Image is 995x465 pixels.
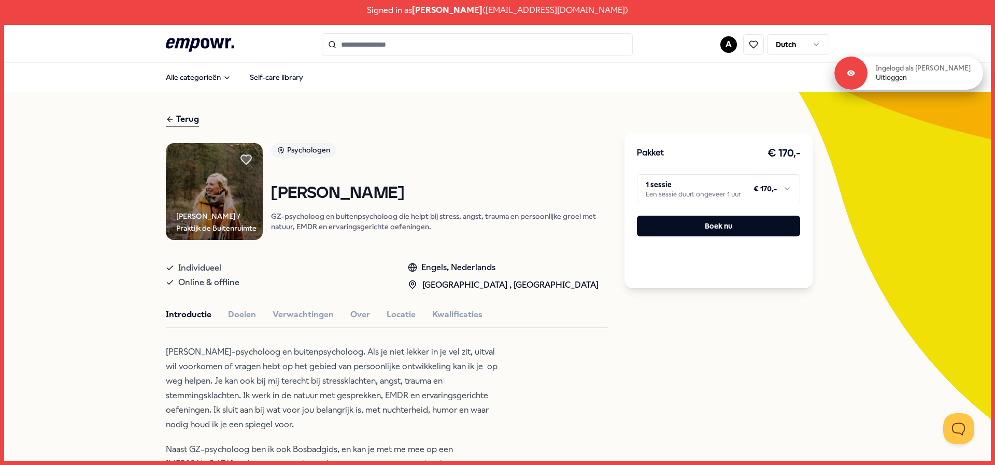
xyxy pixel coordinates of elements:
[876,73,907,82] a: Uitloggen
[271,143,336,158] div: Psychologen
[166,308,211,321] button: Introductie
[271,185,608,203] h1: [PERSON_NAME]
[387,308,416,321] button: Locatie
[408,261,599,274] div: Engels, Nederlands
[412,4,482,17] span: [PERSON_NAME]
[176,210,263,234] div: [PERSON_NAME] / Praktijk de Buitenruimte
[166,143,263,240] img: Product Image
[158,67,311,88] nav: Main
[637,147,664,160] h3: Pakket
[767,145,801,162] h3: € 170,-
[322,33,633,56] input: Search for products, categories or subcategories
[271,211,608,232] p: GZ-psycholoog en buitenpsycholoog die helpt bij stress, angst, trauma en persoonlijke groei met n...
[178,275,239,290] span: Online & offline
[432,308,482,321] button: Kwalificaties
[943,413,974,444] iframe: Help Scout Beacon - Open
[166,112,199,126] div: Terug
[876,64,971,73] p: Ingelogd als [PERSON_NAME]
[350,308,370,321] button: Over
[720,36,737,53] button: A
[158,67,239,88] button: Alle categorieën
[637,216,800,236] button: Boek nu
[271,143,608,161] a: Psychologen
[408,278,599,292] div: [GEOGRAPHIC_DATA] , [GEOGRAPHIC_DATA]
[273,308,334,321] button: Verwachtingen
[241,67,311,88] a: Self-care library
[228,308,256,321] button: Doelen
[178,261,221,275] span: Individueel
[166,345,503,432] p: [PERSON_NAME]-psycholoog en buitenpsycholoog. Als je niet lekker in je vel zit, uitval wil voorko...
